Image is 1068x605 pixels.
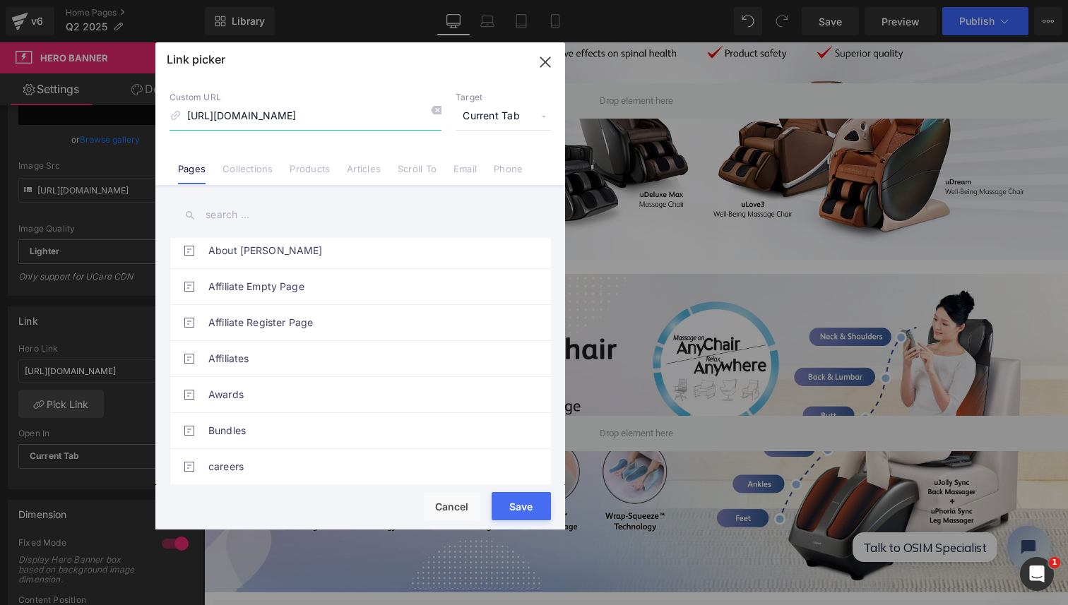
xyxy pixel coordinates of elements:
[456,92,551,103] p: Target
[1020,557,1054,591] iframe: Intercom live chat
[398,163,437,184] a: Scroll To
[222,163,273,184] a: Collections
[347,163,381,184] a: Articles
[208,341,519,376] a: Affiliates
[456,103,551,130] span: Current Tab
[208,377,519,412] a: Awards
[453,163,477,184] a: Email
[424,492,480,520] button: Cancel
[492,492,551,520] button: Save
[1049,557,1060,568] span: 1
[178,163,206,184] a: Pages
[494,163,523,184] a: Phone
[208,413,519,448] a: Bundles
[170,92,441,103] p: Custom URL
[208,233,519,268] a: About [PERSON_NAME]
[170,199,551,231] input: search ...
[208,269,519,304] a: Affiliate Empty Page
[637,472,858,538] iframe: Tidio Chat
[170,103,441,130] input: https://gempages.net
[208,305,519,340] a: Affiliate Register Page
[290,163,330,184] a: Products
[208,449,519,484] a: careers
[167,52,225,66] p: Link picker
